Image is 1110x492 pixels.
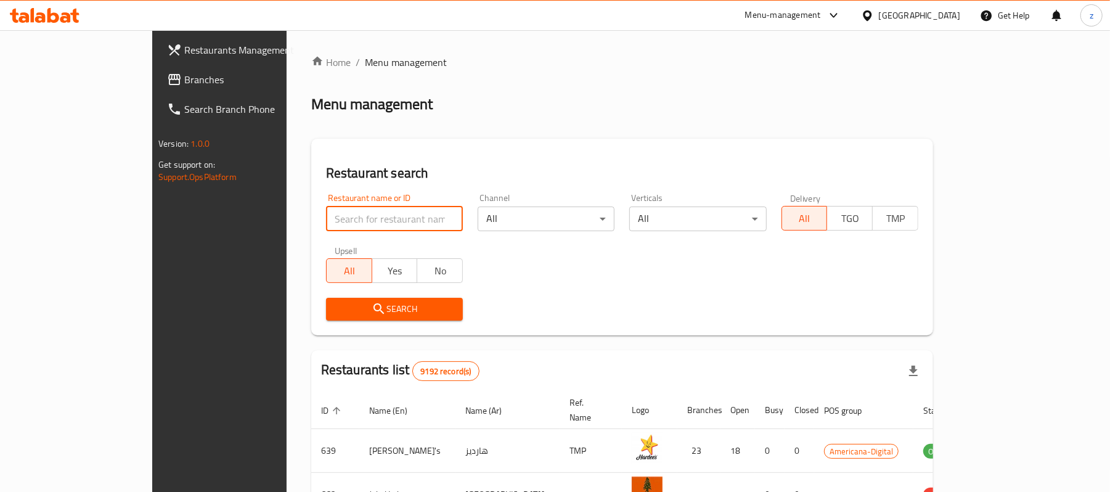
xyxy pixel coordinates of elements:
[825,445,898,459] span: Americana-Digital
[872,206,918,231] button: TMP
[629,207,766,231] div: All
[832,210,868,228] span: TGO
[824,403,878,418] span: POS group
[455,429,560,473] td: هارديز
[622,392,677,429] th: Logo
[412,361,479,381] div: Total records count
[184,102,328,117] span: Search Branch Phone
[157,65,338,94] a: Branches
[560,429,622,473] td: TMP
[720,429,755,473] td: 18
[569,395,607,425] span: Ref. Name
[335,246,357,255] label: Upsell
[785,429,814,473] td: 0
[184,72,328,87] span: Branches
[321,361,480,381] h2: Restaurants list
[326,258,372,283] button: All
[311,55,933,70] nav: breadcrumb
[417,258,463,283] button: No
[413,366,478,377] span: 9192 record(s)
[190,136,210,152] span: 1.0.0
[677,392,720,429] th: Branches
[311,94,433,114] h2: Menu management
[326,207,463,231] input: Search for restaurant name or ID..
[478,207,614,231] div: All
[369,403,423,418] span: Name (En)
[745,8,821,23] div: Menu-management
[1090,9,1093,22] span: z
[157,94,338,124] a: Search Branch Phone
[878,210,913,228] span: TMP
[326,164,918,182] h2: Restaurant search
[632,433,663,464] img: Hardee's
[422,262,458,280] span: No
[790,194,821,202] label: Delivery
[158,169,237,185] a: Support.OpsPlatform
[787,210,823,228] span: All
[184,43,328,57] span: Restaurants Management
[377,262,413,280] span: Yes
[465,403,518,418] span: Name (Ar)
[332,262,367,280] span: All
[923,445,953,459] span: OPEN
[755,392,785,429] th: Busy
[879,9,960,22] div: [GEOGRAPHIC_DATA]
[158,157,215,173] span: Get support on:
[720,392,755,429] th: Open
[336,301,453,317] span: Search
[923,403,963,418] span: Status
[356,55,360,70] li: /
[677,429,720,473] td: 23
[359,429,455,473] td: [PERSON_NAME]'s
[321,403,345,418] span: ID
[326,298,463,321] button: Search
[899,356,928,386] div: Export file
[372,258,418,283] button: Yes
[785,392,814,429] th: Closed
[826,206,873,231] button: TGO
[157,35,338,65] a: Restaurants Management
[365,55,447,70] span: Menu management
[755,429,785,473] td: 0
[781,206,828,231] button: All
[158,136,189,152] span: Version:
